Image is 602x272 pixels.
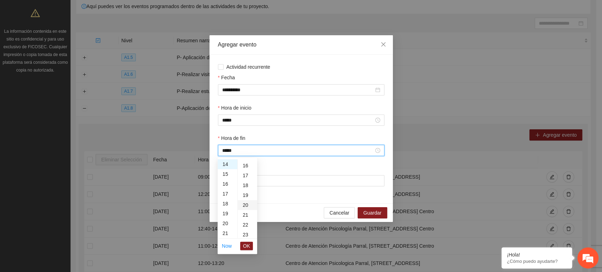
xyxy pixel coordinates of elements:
div: 23 [238,230,257,240]
span: OK [243,242,250,250]
div: 17 [218,189,237,199]
div: 20 [218,218,237,228]
a: Now [222,243,232,249]
label: Hora de fin [218,134,245,142]
div: 17 [238,171,257,180]
button: Guardar [358,207,387,218]
span: Cancelar [329,209,349,217]
div: 19 [218,209,237,218]
button: OK [240,242,253,250]
span: Actividad recurrente [224,63,273,71]
button: Cancelar [324,207,355,218]
div: 16 [238,161,257,171]
textarea: Escriba su mensaje y pulse “Intro” [4,192,134,217]
input: Hora de fin [222,147,374,154]
div: 14 [218,159,237,169]
div: 16 [218,179,237,189]
input: Hora de inicio [222,116,374,124]
div: Minimizar ventana de chat en vivo [116,4,133,20]
div: 18 [218,199,237,209]
label: Hora de inicio [218,104,251,112]
input: Fecha [222,86,374,94]
div: ¡Hola! [507,252,567,258]
button: Close [374,35,393,54]
label: Fecha [218,74,235,81]
div: 21 [238,210,257,220]
div: 18 [238,180,257,190]
input: Lugar [218,175,384,186]
div: 15 [218,169,237,179]
div: 19 [238,190,257,200]
span: close [381,42,386,47]
span: Estamos en línea. [41,94,97,165]
div: 22 [238,220,257,230]
div: 21 [218,228,237,238]
div: 20 [238,200,257,210]
div: Agregar evento [218,41,384,49]
p: ¿Cómo puedo ayudarte? [507,259,567,264]
div: Chatee con nosotros ahora [37,36,118,45]
span: Guardar [363,209,381,217]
